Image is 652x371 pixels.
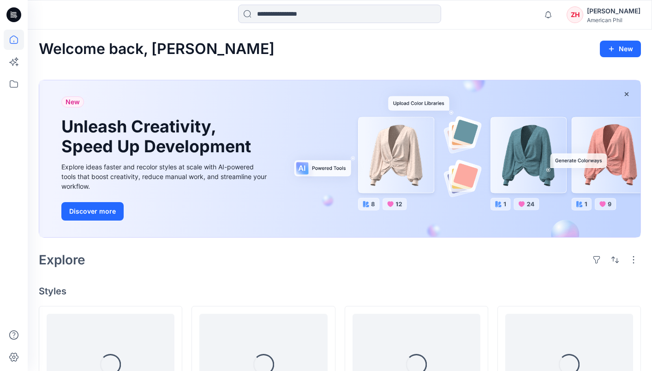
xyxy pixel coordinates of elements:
div: [PERSON_NAME] [587,6,640,17]
h2: Explore [39,252,85,267]
div: American Phil [587,17,640,24]
div: Explore ideas faster and recolor styles at scale with AI-powered tools that boost creativity, red... [61,162,269,191]
a: Discover more [61,202,269,221]
span: New [66,96,80,108]
h1: Unleash Creativity, Speed Up Development [61,117,255,156]
button: New [600,41,641,57]
h2: Welcome back, [PERSON_NAME] [39,41,275,58]
div: ZH [567,6,583,23]
h4: Styles [39,286,641,297]
button: Discover more [61,202,124,221]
